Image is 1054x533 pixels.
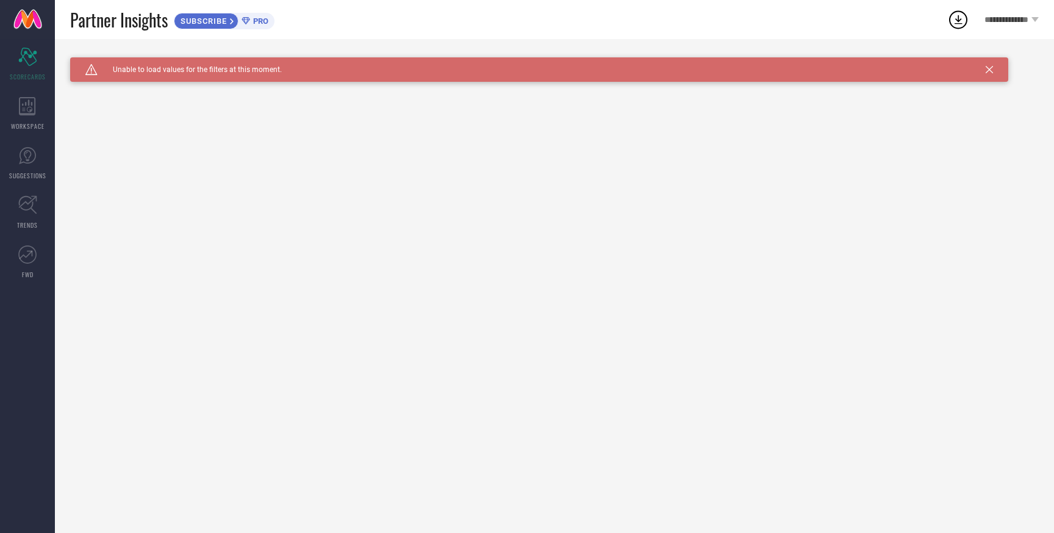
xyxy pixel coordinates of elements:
div: Unable to load filters at this moment. Please try later. [70,57,1039,67]
span: SCORECARDS [10,72,46,81]
span: Partner Insights [70,7,168,32]
span: TRENDS [17,220,38,230]
span: FWD [22,270,34,279]
span: WORKSPACE [11,121,45,131]
span: SUGGESTIONS [9,171,46,180]
span: Unable to load values for the filters at this moment. [98,65,282,74]
a: SUBSCRIBEPRO [174,10,274,29]
span: SUBSCRIBE [174,16,230,26]
div: Open download list [947,9,969,31]
span: PRO [250,16,268,26]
